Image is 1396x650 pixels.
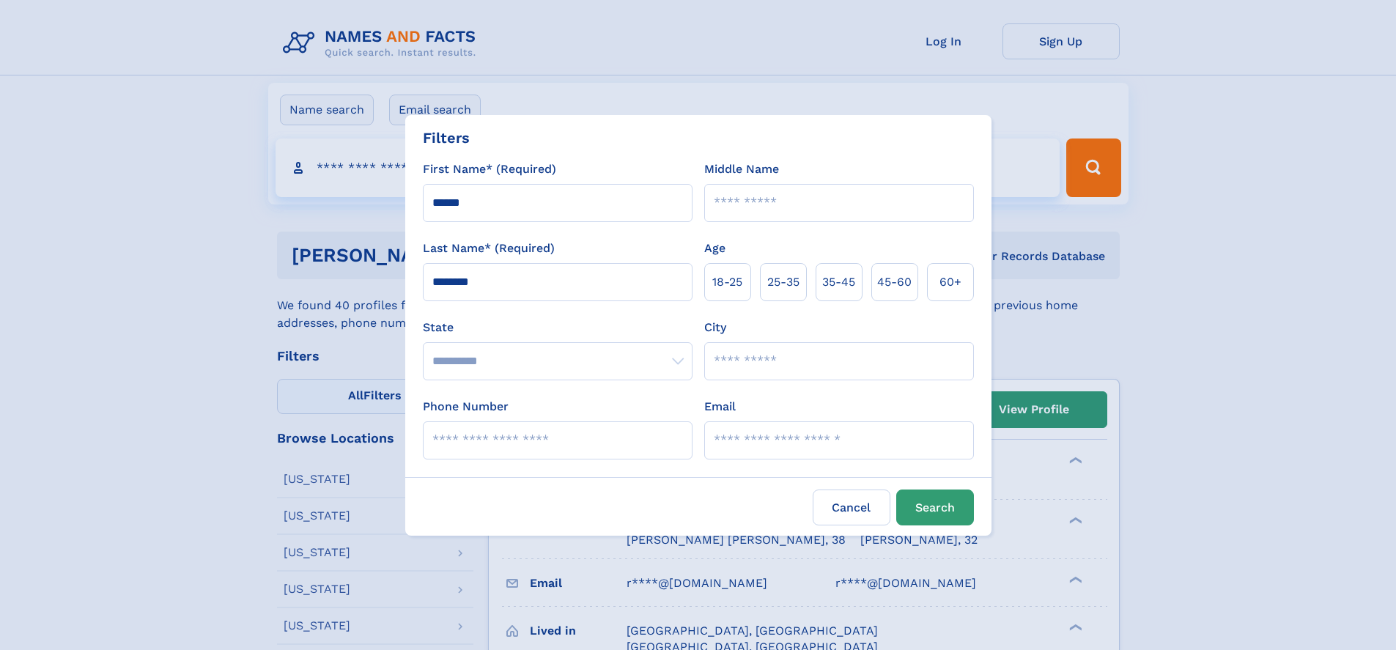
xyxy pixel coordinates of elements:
label: Age [704,240,725,257]
button: Search [896,490,974,525]
span: 45‑60 [877,273,912,291]
span: 60+ [939,273,961,291]
span: 35‑45 [822,273,855,291]
div: Filters [423,127,470,149]
label: Email [704,398,736,416]
label: First Name* (Required) [423,160,556,178]
label: Phone Number [423,398,509,416]
label: Last Name* (Required) [423,240,555,257]
span: 18‑25 [712,273,742,291]
label: Cancel [813,490,890,525]
span: 25‑35 [767,273,799,291]
label: State [423,319,693,336]
label: City [704,319,726,336]
label: Middle Name [704,160,779,178]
